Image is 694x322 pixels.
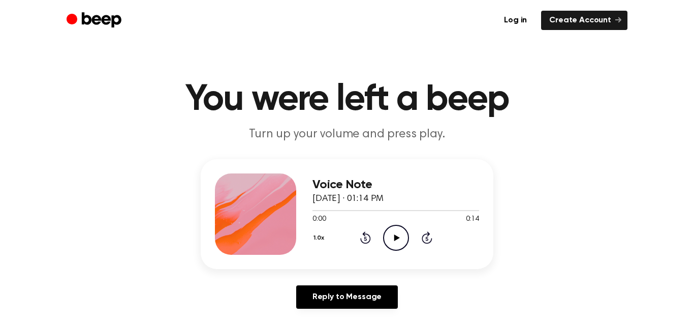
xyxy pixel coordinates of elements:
a: Log in [496,11,535,30]
span: 0:00 [312,214,326,225]
a: Create Account [541,11,627,30]
a: Beep [67,11,124,31]
p: Turn up your volume and press play. [152,126,542,143]
button: 1.0x [312,229,328,247]
span: [DATE] · 01:14 PM [312,194,384,203]
a: Reply to Message [296,285,398,309]
h3: Voice Note [312,178,479,192]
span: 0:14 [466,214,479,225]
h1: You were left a beep [87,81,607,118]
